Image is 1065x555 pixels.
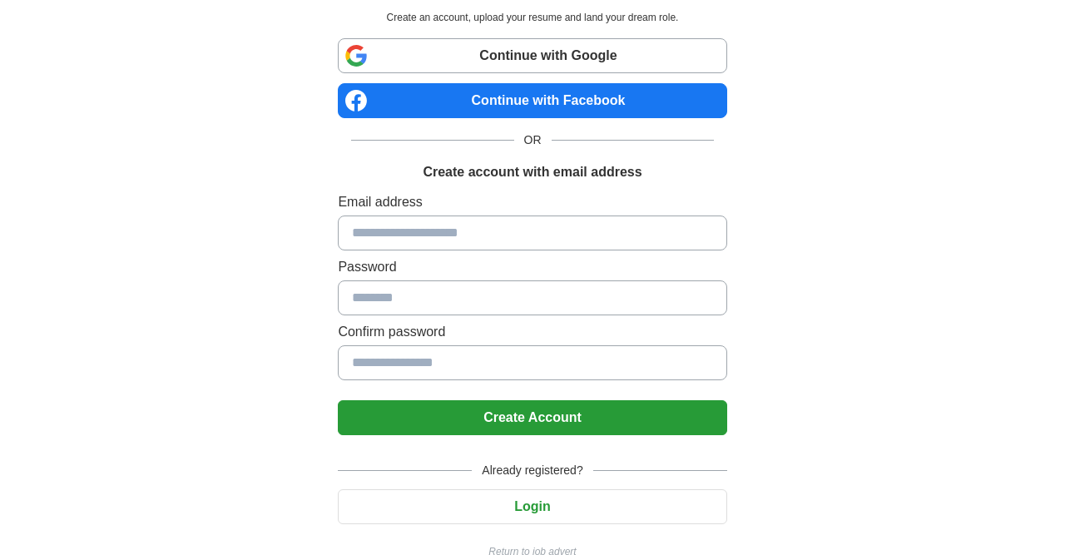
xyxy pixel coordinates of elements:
[338,83,726,118] a: Continue with Facebook
[338,499,726,513] a: Login
[423,162,641,182] h1: Create account with email address
[338,400,726,435] button: Create Account
[338,322,726,342] label: Confirm password
[472,462,592,479] span: Already registered?
[514,131,552,149] span: OR
[338,489,726,524] button: Login
[338,192,726,212] label: Email address
[341,10,723,25] p: Create an account, upload your resume and land your dream role.
[338,38,726,73] a: Continue with Google
[338,257,726,277] label: Password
